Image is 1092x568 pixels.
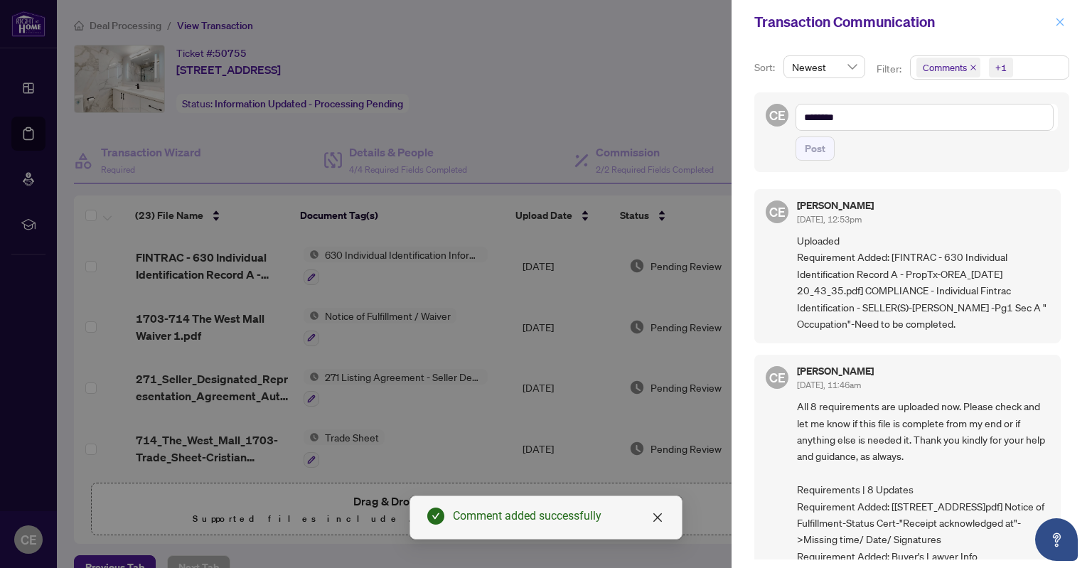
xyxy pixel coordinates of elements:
button: Open asap [1035,518,1078,561]
span: Comments [916,58,980,77]
span: CE [769,368,786,387]
span: CE [769,202,786,222]
p: Sort: [754,60,778,75]
span: Uploaded Requirement Added: [FINTRAC - 630 Individual Identification Record A - PropTx-OREA_[DATE... [797,232,1049,332]
span: check-circle [427,508,444,525]
a: Close [650,510,665,525]
div: Comment added successfully [453,508,665,525]
div: +1 [995,60,1007,75]
span: [DATE], 12:53pm [797,214,862,225]
span: Comments [923,60,967,75]
span: close [970,64,977,71]
span: [DATE], 11:46am [797,380,861,390]
button: Post [796,136,835,161]
p: Filter: [877,61,904,77]
span: close [1055,17,1065,27]
span: close [652,512,663,523]
h5: [PERSON_NAME] [797,366,874,376]
span: CE [769,105,786,125]
span: Newest [792,56,857,77]
h5: [PERSON_NAME] [797,200,874,210]
div: Transaction Communication [754,11,1051,33]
